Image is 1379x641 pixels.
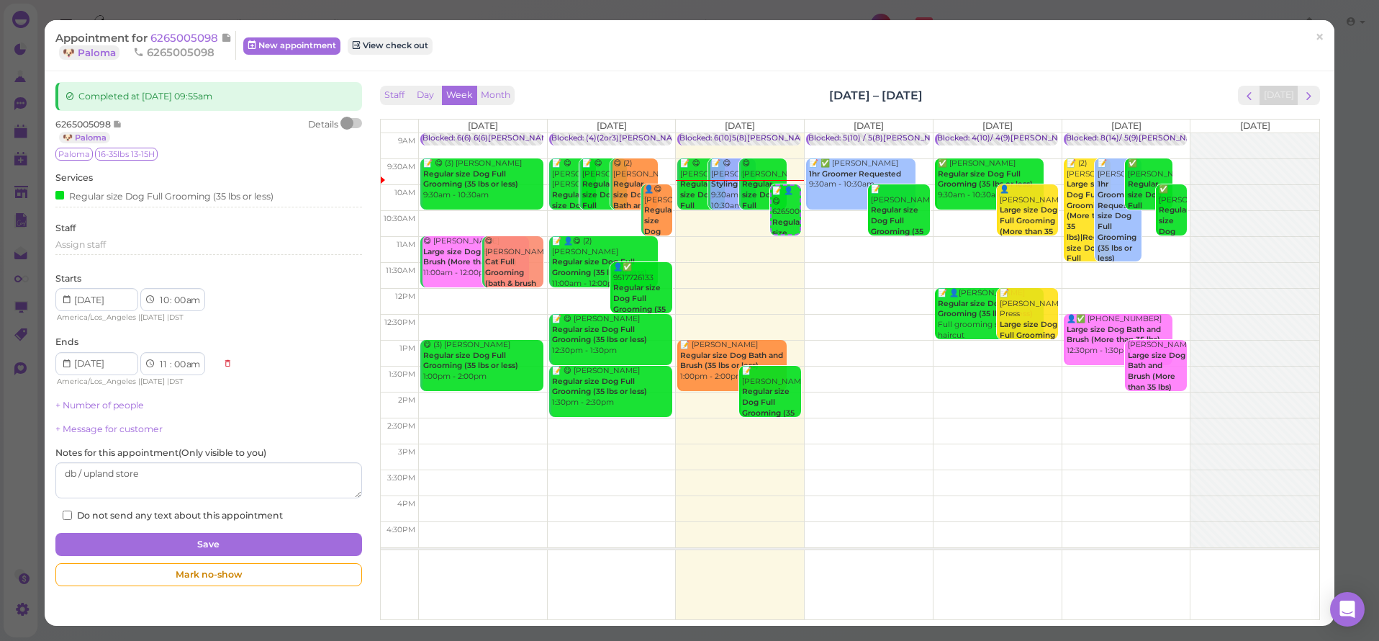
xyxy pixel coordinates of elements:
span: [DATE] [982,120,1013,131]
div: Blocked: 6(6) 6(6)[PERSON_NAME] • appointment [422,133,612,144]
b: Regular size Dog Full Grooming (35 lbs or less) [613,283,666,324]
div: Regular size Dog Full Grooming (35 lbs or less) [55,188,273,203]
div: 📝 [PERSON_NAME] Press 12:00pm - 1:00pm [999,288,1059,383]
span: Assign staff [55,239,106,250]
label: Services [55,171,93,184]
div: 📝 ✅ [PERSON_NAME] 9:30am - 10:30am [808,158,915,190]
div: 📝 [PERSON_NAME] 10:00am - 11:00am [870,184,930,269]
span: 6265005098 [55,119,113,130]
span: [DATE] [140,313,165,322]
b: Regular size Dog Full Grooming (35 lbs or less) [742,387,795,428]
span: DST [169,377,184,386]
b: Regular size Dog Full Grooming (35 lbs or less) [1159,205,1198,289]
span: 11am [397,240,415,249]
b: Large size Dog Bath and Brush (More than 35 lbs) [1067,325,1161,345]
span: [DATE] [854,120,884,131]
div: 😋 (3) [PERSON_NAME] 1:00pm - 2:00pm [422,340,543,382]
div: 😋 [PERSON_NAME] 11:00am - 12:00pm [484,236,544,321]
span: 1pm [399,344,415,353]
div: 📝 👤[PERSON_NAME] Full grooming shower and haircut 12:00pm - 1:00pm [937,288,1044,351]
span: 12pm [395,292,415,301]
div: Mark no-show [55,563,361,586]
button: Day [408,86,443,105]
label: Notes for this appointment ( Only visible to you ) [55,447,266,460]
h2: [DATE] – [DATE] [829,87,923,104]
b: Regular size Dog Full Grooming (35 lbs or less) [938,169,1033,189]
b: Regular size Dog Full Grooming (35 lbs or less) [772,218,811,301]
div: 📝 👤😋 (2) [PERSON_NAME] 11:00am - 12:00pm [551,236,658,289]
span: 6265005098 [150,31,221,45]
div: Blocked: (4)(2or3)[PERSON_NAME],[PERSON_NAME] • appointment [551,133,813,144]
div: Completed at [DATE] 09:55am [55,82,361,111]
div: ✅ [PERSON_NAME] 10:00am - 11:00am [1158,184,1187,322]
span: 11:30am [386,266,415,275]
div: 👤✅ 9517726133 11:30am - 12:30pm [612,262,672,347]
button: next [1298,86,1320,105]
b: Large size Dog Bath and Brush (More than 35 lbs) [423,247,517,267]
div: 👤[PERSON_NAME] 10:00am - 11:00am [999,184,1059,269]
span: 2pm [398,395,415,405]
b: Regular size Dog Full Grooming (35 lbs or less) [552,190,591,252]
span: 6265005098 [133,45,214,59]
div: 👤😋 [PERSON_NAME] 10:00am - 11:00am [643,184,672,333]
div: | | [55,375,216,388]
span: 16-35lbs 13-15H [95,148,158,161]
span: 12:30pm [384,318,415,327]
span: 4pm [397,499,415,508]
div: Appointment for [55,31,236,60]
div: 📝 😋 [PERSON_NAME] 9:30am - 10:30am [679,158,725,264]
label: Ends [55,336,78,349]
div: ✅ [PERSON_NAME] 9:30am - 10:30am [937,158,1044,201]
a: × [1306,21,1333,55]
span: 3:30pm [387,473,415,483]
input: Do not send any text about this appointment [63,511,72,520]
div: Open Intercom Messenger [1330,592,1365,627]
span: 4:30pm [386,525,415,534]
div: 📝 [PERSON_NAME] 1:30pm - 2:30pm [741,366,801,451]
span: 1:30pm [389,369,415,379]
span: 2:30pm [387,421,415,431]
b: Regular size Dog Full Grooming (35 lbs or less) [423,169,518,189]
span: 10am [394,188,415,197]
span: Note [221,31,232,45]
b: Regular size Dog Full Grooming (35 lbs or less) [552,257,647,277]
b: Large size Dog Full Grooming (More than 35 lbs) [1000,205,1057,246]
span: [DATE] [725,120,755,131]
span: [DATE] [140,377,165,386]
div: 📝 😋 [PERSON_NAME] 1:30pm - 2:30pm [551,366,672,408]
b: Regular size Dog Full Grooming (35 lbs or less) [552,377,647,397]
div: 😋 [PERSON_NAME] 11:00am - 12:00pm [422,236,529,279]
button: prev [1238,86,1260,105]
span: America/Los_Angeles [57,377,136,386]
div: 📝 👤😋 6265005098 db / upland store 10:00am - 11:00am [772,186,800,366]
a: New appointment [243,37,340,55]
div: 😋 (2) [PERSON_NAME] 9:30am - 10:30am [612,158,658,254]
a: 🐶 Paloma [59,45,119,60]
a: 🐶 Paloma [59,132,110,143]
div: 📝 😋 [PERSON_NAME] [PERSON_NAME] 9:30am - 10:30am [551,158,597,275]
span: America/Los_Angeles [57,313,136,322]
button: Month [476,86,515,105]
span: 9am [398,136,415,145]
b: Large size Dog Bath and Brush (More than 35 lbs) [1128,351,1185,392]
span: DST [169,313,184,322]
b: Large size Dog Full Grooming (More than 35 lbs) [1000,320,1057,361]
b: Regular size Dog Full Grooming (35 lbs or less) [423,351,518,371]
div: Details [308,118,338,144]
label: Starts [55,272,81,285]
span: [DATE] [1111,120,1141,131]
span: 9:30am [387,162,415,171]
div: 📝 [PERSON_NAME] 1:00pm - 2:00pm [679,340,786,382]
b: 1hr Groomer Requested|Regular size Dog Full Grooming (35 lbs or less) [1098,179,1172,263]
span: [DATE] [468,120,498,131]
b: Styling [711,179,738,189]
span: Note [113,119,122,130]
span: [DATE] [597,120,627,131]
span: 3pm [398,447,415,457]
div: Blocked: 4(10)/ 4(9)[PERSON_NAME] • appointment [937,133,1135,144]
div: 📝 (2) [PERSON_NAME] 9:30am - 11:30am [1066,158,1111,317]
b: Regular size Dog Bath and Brush (35 lbs or less) [680,351,783,371]
div: 📝 😋 [PERSON_NAME] 9:30am - 10:30am [582,158,627,264]
b: Regular size Dog Full Grooming (35 lbs or less) [871,205,923,246]
a: + Number of people [55,400,144,411]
